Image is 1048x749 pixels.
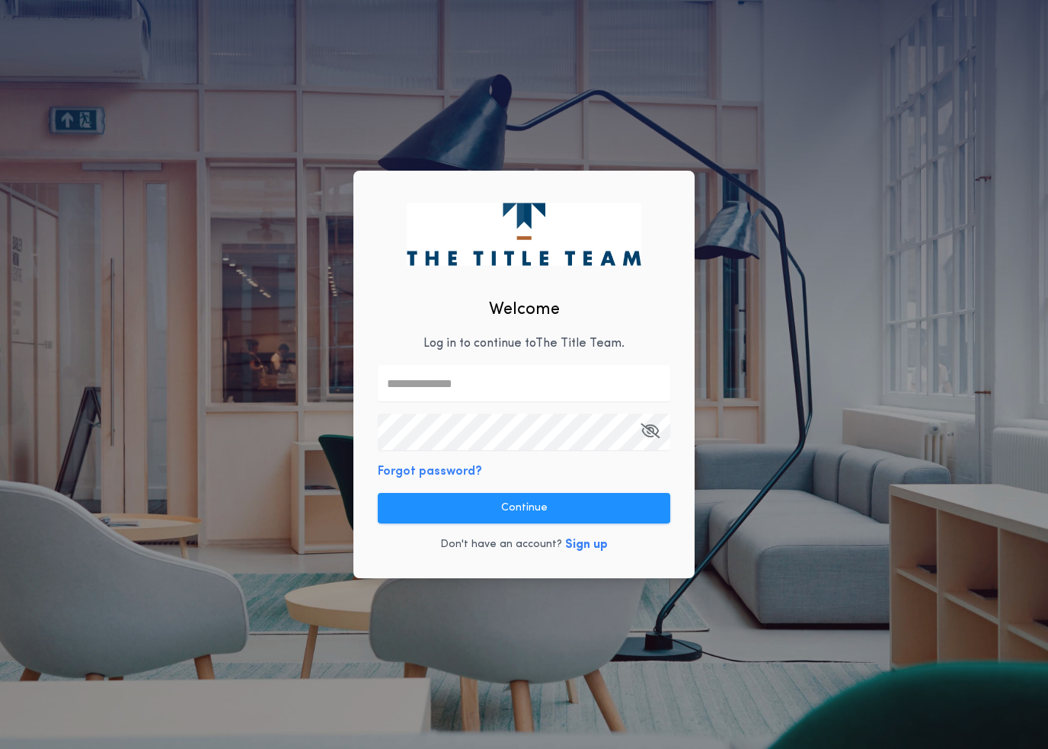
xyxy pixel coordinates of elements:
[489,297,560,322] h2: Welcome
[565,536,608,554] button: Sign up
[407,203,641,265] img: logo
[378,463,482,481] button: Forgot password?
[378,493,670,523] button: Continue
[440,537,562,552] p: Don't have an account?
[423,334,625,353] p: Log in to continue to The Title Team .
